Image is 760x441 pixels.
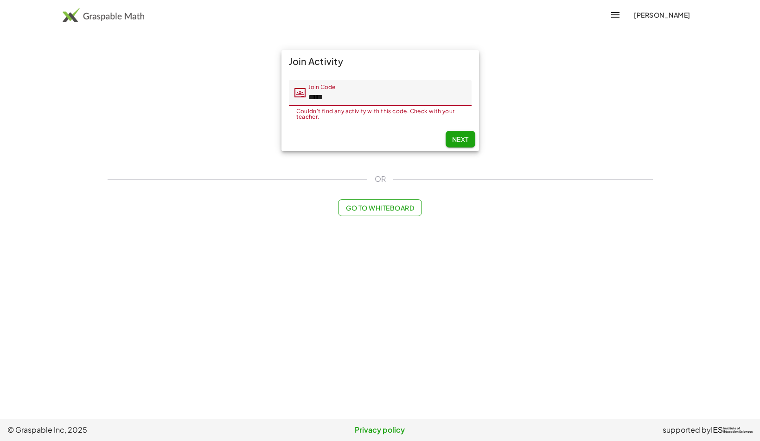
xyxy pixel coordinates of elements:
[452,135,468,143] span: Next
[281,50,479,72] div: Join Activity
[446,131,475,147] button: Next
[711,426,723,435] span: IES
[626,6,698,23] button: [PERSON_NAME]
[634,11,690,19] span: [PERSON_NAME]
[711,424,753,435] a: IESInstitute ofEducation Sciences
[256,424,505,435] a: Privacy policy
[723,427,753,434] span: Institute of Education Sciences
[7,424,256,435] span: © Graspable Inc, 2025
[375,173,386,185] span: OR
[346,204,414,212] span: Go to Whiteboard
[296,109,464,120] div: Couldn't find any activity with this code. Check with your teacher.
[663,424,711,435] span: supported by
[338,199,422,216] button: Go to Whiteboard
